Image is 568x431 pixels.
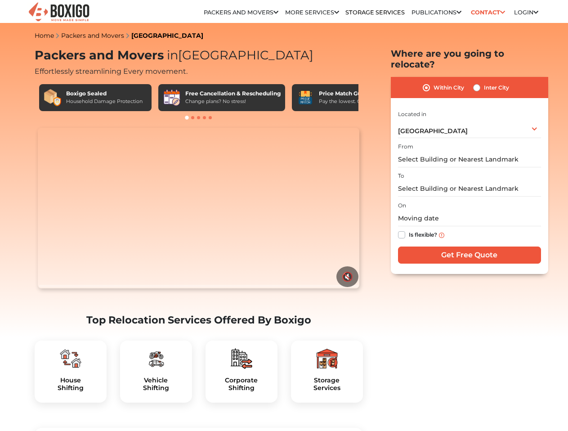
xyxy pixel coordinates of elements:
[60,348,81,369] img: boxigo_packers_and_movers_plan
[127,377,185,392] h5: Vehicle Shifting
[164,48,313,63] span: [GEOGRAPHIC_DATA]
[514,9,538,16] a: Login
[398,247,541,264] input: Get Free Quote
[66,98,143,105] div: Household Damage Protection
[439,233,444,238] img: info
[298,377,356,392] a: StorageServices
[336,266,358,287] button: 🔇
[163,89,181,107] img: Free Cancellation & Rescheduling
[319,90,387,98] div: Price Match Guarantee
[398,172,404,180] label: To
[127,377,185,392] a: VehicleShifting
[398,127,468,135] span: [GEOGRAPHIC_DATA]
[27,1,90,23] img: Boxigo
[66,90,143,98] div: Boxigo Sealed
[398,211,541,226] input: Moving date
[35,314,363,326] h2: Top Relocation Services Offered By Boxigo
[398,143,413,151] label: From
[409,229,437,239] label: Is flexible?
[131,31,203,40] a: [GEOGRAPHIC_DATA]
[185,90,281,98] div: Free Cancellation & Rescheduling
[231,348,252,369] img: boxigo_packers_and_movers_plan
[345,9,405,16] a: Storage Services
[35,67,188,76] span: Effortlessly streamlining Every movement.
[296,89,314,107] img: Price Match Guarantee
[434,82,464,93] label: Within City
[213,377,270,392] a: CorporateShifting
[398,152,541,167] input: Select Building or Nearest Landmark
[298,377,356,392] h5: Storage Services
[316,348,338,369] img: boxigo_packers_and_movers_plan
[484,82,509,93] label: Inter City
[391,48,548,70] h2: Where are you going to relocate?
[167,48,178,63] span: in
[185,98,281,105] div: Change plans? No stress!
[44,89,62,107] img: Boxigo Sealed
[35,31,54,40] a: Home
[398,181,541,197] input: Select Building or Nearest Landmark
[411,9,461,16] a: Publications
[204,9,278,16] a: Packers and Movers
[42,377,99,392] h5: House Shifting
[61,31,124,40] a: Packers and Movers
[38,128,359,289] video: Your browser does not support the video tag.
[42,377,99,392] a: HouseShifting
[468,5,508,19] a: Contact
[319,98,387,105] div: Pay the lowest. Guaranteed!
[35,48,363,63] h1: Packers and Movers
[285,9,339,16] a: More services
[213,377,270,392] h5: Corporate Shifting
[398,202,406,210] label: On
[145,348,167,369] img: boxigo_packers_and_movers_plan
[398,110,426,118] label: Located in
